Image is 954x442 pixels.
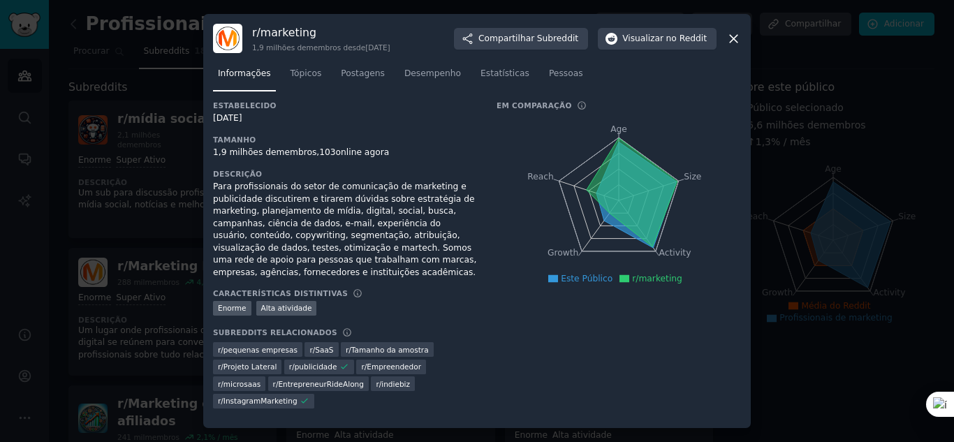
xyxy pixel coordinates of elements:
font: Tamanho [213,135,256,144]
font: no Reddit [666,34,707,43]
font: r/ [309,346,315,354]
tspan: Growth [548,249,578,258]
tspan: Age [610,124,627,134]
font: Características distintivas [213,289,348,297]
a: Pessoas [544,63,588,91]
font: Postagens [341,68,385,78]
button: Visualizarno Reddit [598,28,717,50]
font: r/ [346,346,351,354]
button: CompartilharSubreddit [454,28,588,50]
a: Tópicos [286,63,327,91]
font: Este Público [561,274,612,283]
font: r/ [218,346,223,354]
font: r/ [376,380,381,388]
a: Desempenho [399,63,466,91]
font: pequenas empresas [223,346,298,354]
font: r/marketing [632,274,682,283]
font: Tamanho da amostra [351,346,429,354]
font: Em comparação [497,101,572,110]
font: SaaS [315,346,333,354]
a: Informações [213,63,276,91]
font: online agora [336,147,390,157]
font: r/ [252,26,260,39]
font: Tópicos [291,68,322,78]
font: Subreddits relacionados [213,328,337,337]
img: marketing [213,24,242,53]
font: marketing [260,26,316,39]
font: Compartilhar [478,34,534,43]
font: membros, [277,147,320,157]
font: Empreendedor [367,362,421,371]
font: r/ [273,380,279,388]
font: microsaas [223,380,260,388]
font: [DATE] [365,43,390,52]
font: 1,9 milhões de [252,43,307,52]
font: 1,9 milhões de [213,147,277,157]
font: r/ [361,362,367,371]
font: Alta atividade [261,304,312,312]
font: Estabelecido [213,101,277,110]
font: Descrição [213,170,262,178]
font: EntrepreneurRideAlong [278,380,363,388]
font: Projeto Lateral [223,362,277,371]
tspan: Size [684,172,701,182]
font: Desempenho [404,68,461,78]
font: membros desde [307,43,366,52]
font: Pessoas [549,68,583,78]
tspan: Activity [659,249,691,258]
font: r/ [289,362,295,371]
font: r/ [218,380,223,388]
font: [DATE] [213,113,242,123]
font: 103 [319,147,335,157]
font: r/ [218,362,223,371]
a: Estatísticas [476,63,534,91]
font: Enorme [218,304,247,312]
font: Informações [218,68,271,78]
font: Subreddit [537,34,578,43]
font: InstagramMarketing [223,397,298,405]
font: indiebiz [381,380,410,388]
font: Estatísticas [480,68,529,78]
font: Para profissionais do setor de comunicação de marketing e publicidade discutirem e tirarem dúvida... [213,182,476,277]
tspan: Reach [527,172,554,182]
font: Visualizar [622,34,663,43]
font: publicidade [295,362,337,371]
a: Postagens [336,63,390,91]
font: r/ [218,397,223,405]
